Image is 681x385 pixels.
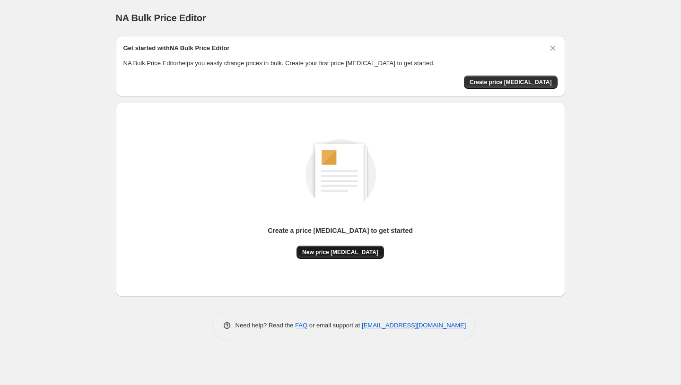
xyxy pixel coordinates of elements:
span: Need help? Read the [236,322,296,329]
p: Create a price [MEDICAL_DATA] to get started [268,226,413,235]
a: [EMAIL_ADDRESS][DOMAIN_NAME] [362,322,466,329]
p: NA Bulk Price Editor helps you easily change prices in bulk. Create your first price [MEDICAL_DAT... [123,59,558,68]
span: Create price [MEDICAL_DATA] [470,78,552,86]
button: Dismiss card [548,43,558,53]
button: Create price change job [464,76,558,89]
button: New price [MEDICAL_DATA] [297,246,384,259]
a: FAQ [295,322,307,329]
span: NA Bulk Price Editor [116,13,206,23]
h2: Get started with NA Bulk Price Editor [123,43,230,53]
span: or email support at [307,322,362,329]
span: New price [MEDICAL_DATA] [302,248,378,256]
